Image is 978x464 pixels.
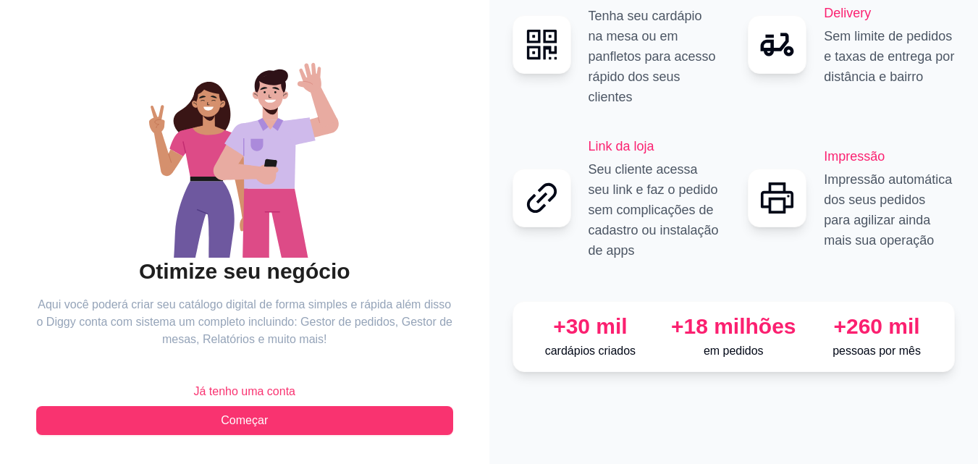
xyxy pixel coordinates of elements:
p: Impressão automática dos seus pedidos para agilizar ainda mais sua operação [824,169,955,250]
div: +18 milhões [667,313,799,339]
div: animation [36,41,453,258]
article: Aqui você poderá criar seu catálogo digital de forma simples e rápida além disso o Diggy conta co... [36,296,453,348]
button: Começar [36,406,453,435]
h2: Impressão [824,146,955,166]
button: Já tenho uma conta [36,377,453,406]
p: Tenha seu cardápio na mesa ou em panfletos para acesso rápido dos seus clientes [589,6,720,107]
p: pessoas por mês [811,342,943,360]
p: cardápios criados [525,342,657,360]
h2: Otimize seu negócio [36,258,453,285]
div: +30 mil [525,313,657,339]
p: Seu cliente acessa seu link e faz o pedido sem complicações de cadastro ou instalação de apps [589,159,720,261]
h2: Delivery [824,3,955,23]
div: +260 mil [811,313,943,339]
h2: Link da loja [589,136,720,156]
span: Já tenho uma conta [193,383,295,400]
p: Sem limite de pedidos e taxas de entrega por distância e bairro [824,26,955,87]
span: Começar [221,412,268,429]
p: em pedidos [667,342,799,360]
